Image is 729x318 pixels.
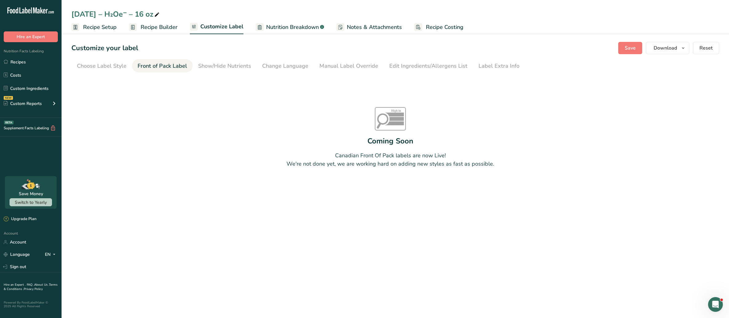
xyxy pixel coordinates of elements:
[4,283,58,291] a: Terms & Conditions .
[286,151,494,168] div: Canadian Front Of Pack labels are now Live! We're not done yet, we are working hard on adding new...
[654,44,677,52] span: Download
[4,283,26,287] a: Hire an Expert .
[34,283,49,287] a: About Us .
[262,62,308,70] div: Change Language
[71,20,117,34] a: Recipe Setup
[708,297,723,312] iframe: Intercom live chat
[319,62,378,70] div: Manual Label Override
[24,287,43,291] a: Privacy Policy
[4,96,13,100] div: NEW
[646,42,689,54] button: Download
[4,216,36,222] div: Upgrade Plan
[198,62,251,70] div: Show/Hide Nutrients
[426,23,463,31] span: Recipe Costing
[10,198,52,206] button: Switch to Yearly
[200,22,243,31] span: Customize Label
[15,199,47,205] span: Switch to Yearly
[138,62,187,70] div: Front of Pack Label
[45,251,58,258] div: EN
[479,62,519,70] div: Label Extra Info
[347,23,402,31] span: Notes & Attachments
[414,20,463,34] a: Recipe Costing
[19,191,43,197] div: Save Money
[367,135,413,147] div: Coming Soon
[391,117,400,121] tspan: Sugars
[389,62,467,70] div: Edit Ingredients/Allergens List
[129,20,178,34] a: Recipe Builder
[71,43,138,53] h1: Customize your label
[256,20,324,34] a: Nutrition Breakdown
[266,23,319,31] span: Nutrition Breakdown
[699,44,713,52] span: Reset
[391,109,401,112] tspan: High in
[693,42,719,54] button: Reset
[190,20,243,34] a: Customize Label
[4,301,58,308] div: Powered By FoodLabelMaker © 2025 All Rights Reserved
[4,121,14,124] div: BETA
[618,42,642,54] button: Save
[391,122,401,125] tspan: Sodium
[77,62,126,70] div: Choose Label Style
[27,283,34,287] a: FAQ .
[83,23,117,31] span: Recipe Setup
[4,31,58,42] button: Hire an Expert
[71,9,161,20] div: [DATE] – H₂Oe⁻ – 16 oz
[625,44,636,52] span: Save
[336,20,402,34] a: Notes & Attachments
[4,100,42,107] div: Custom Reports
[141,23,178,31] span: Recipe Builder
[4,249,30,260] a: Language
[391,113,400,116] tspan: Sat fat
